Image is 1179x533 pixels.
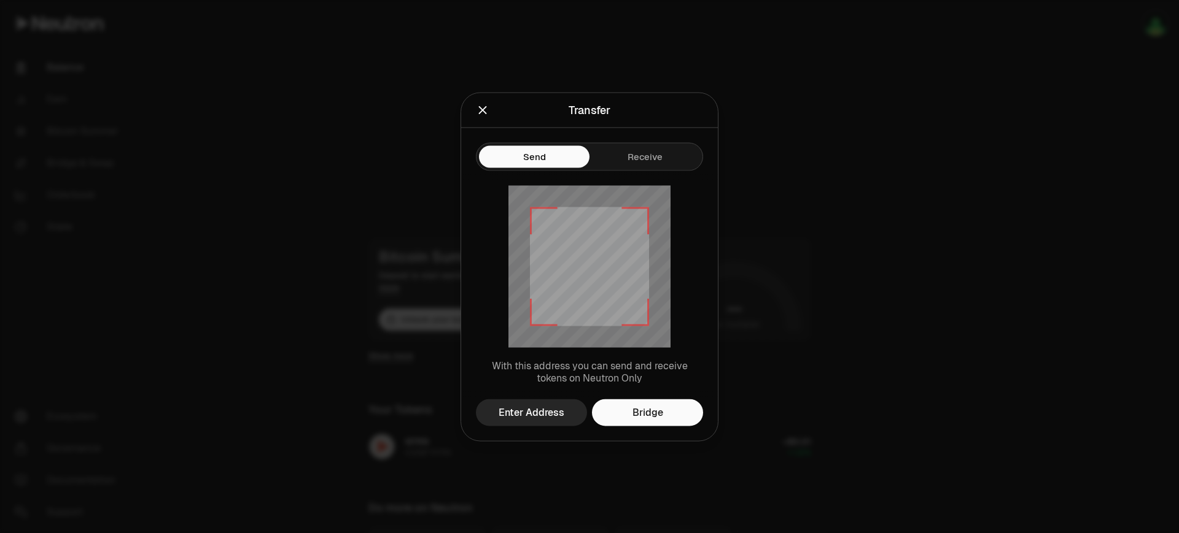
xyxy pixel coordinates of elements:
[479,145,589,167] button: Send
[476,399,587,426] button: Enter Address
[476,359,703,384] p: With this address you can send and receive tokens on Neutron Only
[476,101,489,118] button: Close
[592,399,703,426] a: Bridge
[589,145,700,167] button: Receive
[499,405,564,420] div: Enter Address
[569,101,610,118] div: Transfer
